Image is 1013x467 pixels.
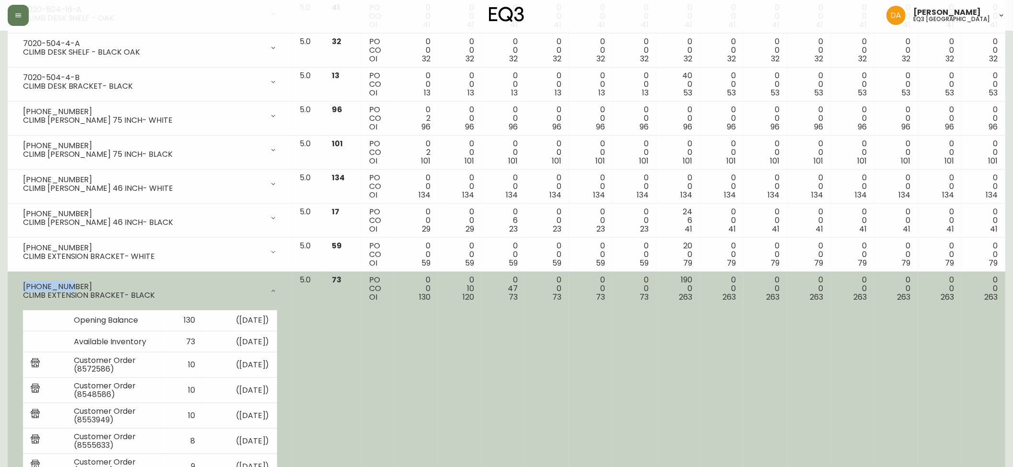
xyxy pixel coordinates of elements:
div: 0 0 [882,140,910,165]
div: PO CO [369,208,387,233]
div: PO CO [369,140,387,165]
span: 101 [332,138,343,149]
span: OI [369,292,377,303]
div: 0 0 [620,71,649,97]
span: 13 [511,87,518,98]
div: 0 0 [577,276,605,302]
span: 59 [421,257,431,269]
span: 134 [811,189,823,200]
div: [PHONE_NUMBER]CLIMB [PERSON_NAME] 46 INCH- WHITE [15,174,285,195]
div: 0 0 [795,174,823,199]
span: 73 [552,292,561,303]
div: PO CO [369,71,387,97]
span: 79 [945,257,954,269]
div: 0 0 [926,37,954,63]
div: CLIMB [PERSON_NAME] 75 INCH- WHITE [23,116,264,125]
div: 0 0 [926,174,954,199]
td: 5.0 [292,204,325,238]
div: 0 0 [664,37,692,63]
div: 0 0 [708,71,736,97]
div: 0 0 [402,242,431,268]
div: PO CO [369,242,387,268]
div: CLIMB [PERSON_NAME] 75 INCH- BLACK [23,150,264,159]
span: 134 [724,189,736,200]
div: 0 0 [708,242,736,268]
div: 0 2 [402,105,431,131]
td: Customer Order (8548586) [66,378,162,403]
div: 0 0 [926,242,954,268]
span: 41 [772,223,780,234]
img: dd1a7e8db21a0ac8adbf82b84ca05374 [886,6,906,25]
div: 0 0 [751,37,780,63]
div: 0 0 [882,208,910,233]
span: 130 [419,292,431,303]
span: 101 [465,155,474,166]
div: 0 0 [533,140,561,165]
span: 101 [726,155,736,166]
div: 0 0 [577,105,605,131]
div: 7020-504-4-ACLIMB DESK SHELF - BLACK OAK [15,37,285,58]
span: 96 [814,121,823,132]
div: 0 0 [751,140,780,165]
div: CLIMB [PERSON_NAME] 46 INCH- BLACK [23,218,264,227]
td: 5.0 [292,136,325,170]
span: 32 [815,53,823,64]
span: OI [369,223,377,234]
div: 0 0 [708,105,736,131]
div: 0 6 [489,208,518,233]
div: 7020-504-4-BCLIMB DESK BRACKET- BLACK [15,71,285,93]
img: retail_report.svg [31,358,40,370]
span: 134 [680,189,692,200]
div: [PHONE_NUMBER] [23,107,264,116]
span: 23 [640,223,649,234]
div: 0 0 [489,140,518,165]
span: 134 [593,189,605,200]
div: 0 0 [446,105,474,131]
div: 0 0 [402,37,431,63]
div: 0 0 [838,276,867,302]
td: 5.0 [292,34,325,68]
span: 101 [944,155,954,166]
span: 73 [509,292,518,303]
div: 0 0 [795,242,823,268]
span: 101 [683,155,692,166]
div: 0 0 [795,71,823,97]
div: 0 0 [620,105,649,131]
span: 32 [684,53,692,64]
div: 0 0 [926,71,954,97]
span: 263 [810,292,823,303]
span: 17 [332,206,339,217]
span: 101 [508,155,518,166]
td: ( [DATE] ) [203,331,277,352]
img: retail_report.svg [31,434,40,446]
span: 73 [596,292,605,303]
span: 134 [986,189,998,200]
div: 7020-504-4-A [23,39,264,48]
span: 59 [552,257,561,269]
span: 263 [766,292,780,303]
span: 53 [901,87,910,98]
div: 0 0 [969,105,998,131]
div: 0 0 [882,174,910,199]
span: 96 [901,121,910,132]
div: 0 0 [664,105,692,131]
div: [PHONE_NUMBER] [23,210,264,218]
div: 0 0 [838,242,867,268]
img: retail_report.svg [31,409,40,420]
span: 263 [722,292,736,303]
div: 0 0 [620,174,649,199]
div: 0 0 [795,208,823,233]
div: 0 0 [708,174,736,199]
div: 0 0 [533,242,561,268]
div: 0 0 [446,174,474,199]
div: 0 0 [446,140,474,165]
div: 0 0 [533,208,561,233]
div: 0 0 [708,276,736,302]
span: 32 [858,53,867,64]
td: Opening Balance [66,310,162,331]
div: CLIMB EXTENSION BRACKET- WHITE [23,252,264,261]
div: 0 0 [751,208,780,233]
td: 10 [162,378,203,403]
div: 0 0 [882,37,910,63]
span: 59 [596,257,605,269]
